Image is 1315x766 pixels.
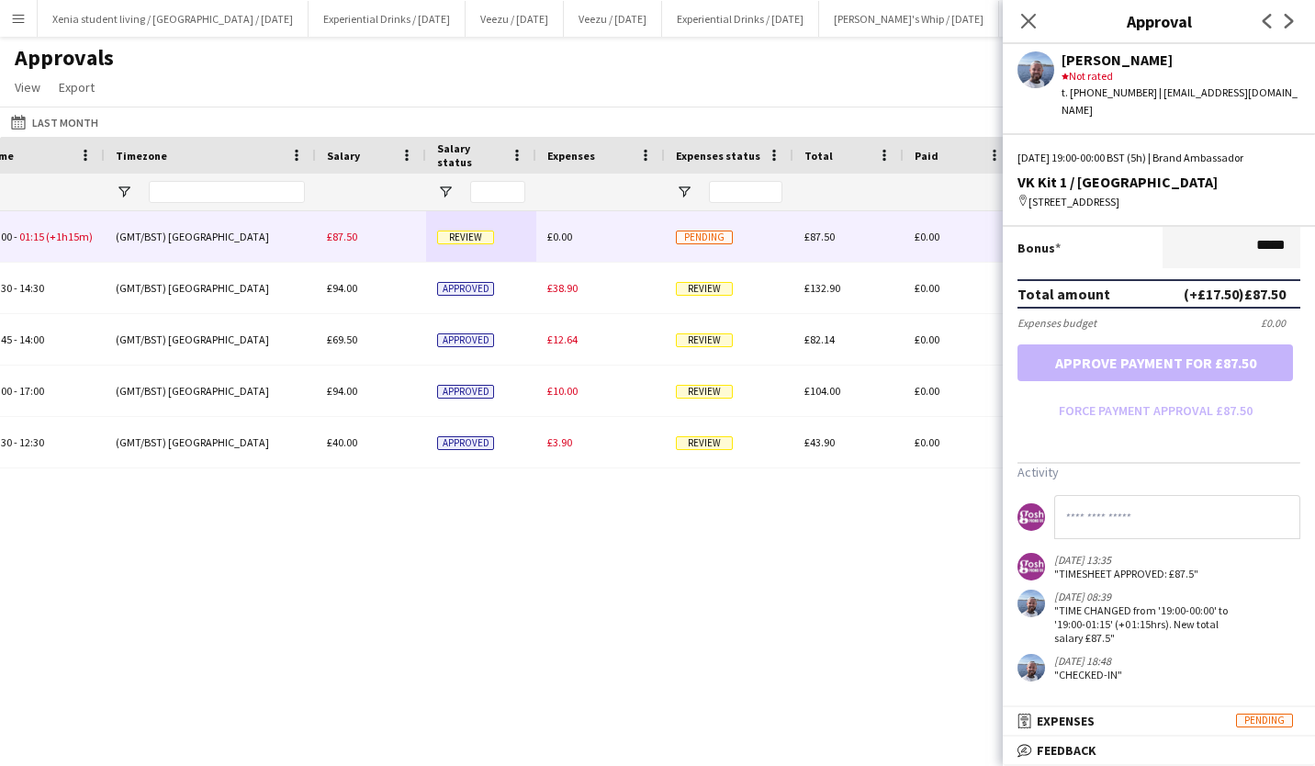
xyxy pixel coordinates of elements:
[149,181,305,203] input: Timezone Filter Input
[1054,567,1198,580] div: "TIMESHEET APPROVED: £87.5"
[105,366,316,416] div: (GMT/BST) [GEOGRAPHIC_DATA]
[437,141,503,169] span: Salary status
[804,281,840,295] span: £132.90
[327,149,360,163] span: Salary
[470,181,525,203] input: Salary status Filter Input
[915,149,938,163] span: Paid
[1062,51,1300,68] div: [PERSON_NAME]
[437,436,494,450] span: Approved
[327,230,357,243] span: £87.50
[437,333,494,347] span: Approved
[915,435,939,449] span: £0.00
[1017,150,1300,166] div: [DATE] 19:00-00:00 BST (5h) | Brand Ambassador
[915,332,939,346] span: £0.00
[915,384,939,398] span: £0.00
[547,149,595,163] span: Expenses
[676,184,692,200] button: Open Filter Menu
[547,332,578,346] span: £12.64
[19,384,44,398] span: 17:00
[466,1,564,37] button: Veezu / [DATE]
[105,211,316,262] div: (GMT/BST) [GEOGRAPHIC_DATA]
[19,435,44,449] span: 12:30
[1003,9,1315,33] h3: Approval
[1037,713,1095,729] span: Expenses
[437,231,494,244] span: Review
[19,281,44,295] span: 14:30
[1017,553,1045,580] app-user-avatar: Gosh Promo UK
[14,281,17,295] span: -
[999,1,1124,37] button: VK Daytime / [DATE]
[1017,654,1045,682] app-user-avatar: Ben Taylor
[7,75,48,99] a: View
[1054,590,1243,603] div: [DATE] 08:39
[116,149,167,163] span: Timezone
[915,281,939,295] span: £0.00
[59,79,95,96] span: Export
[709,181,782,203] input: Expenses status Filter Input
[46,230,93,243] span: (+1h15m)
[1017,194,1300,210] div: [STREET_ADDRESS]
[309,1,466,37] button: Experiential Drinks / [DATE]
[116,184,132,200] button: Open Filter Menu
[547,384,578,398] span: £10.00
[1054,668,1122,682] div: "CHECKED-IN"
[676,282,733,296] span: Review
[1017,464,1300,480] h3: Activity
[437,282,494,296] span: Approved
[547,281,578,295] span: £38.90
[1184,285,1286,303] div: (+£17.50) £87.50
[105,263,316,313] div: (GMT/BST) [GEOGRAPHIC_DATA]
[804,230,835,243] span: £87.50
[1017,590,1045,617] app-user-avatar: Ben Taylor
[1017,316,1096,330] div: Expenses budget
[804,435,835,449] span: £43.90
[1017,285,1110,303] div: Total amount
[1236,714,1293,727] span: Pending
[1261,316,1300,330] div: £0.00
[547,230,572,243] span: £0.00
[14,435,17,449] span: -
[1054,553,1198,567] div: [DATE] 13:35
[437,184,454,200] button: Open Filter Menu
[1062,84,1300,118] div: t. [PHONE_NUMBER] | [EMAIL_ADDRESS][DOMAIN_NAME]
[1037,742,1096,759] span: Feedback
[676,333,733,347] span: Review
[14,384,17,398] span: -
[819,1,999,37] button: [PERSON_NAME]'s Whip / [DATE]
[547,435,572,449] span: £3.90
[327,435,357,449] span: £40.00
[7,111,102,133] button: Last Month
[676,385,733,399] span: Review
[327,332,357,346] span: £69.50
[38,1,309,37] button: Xenia student living / [GEOGRAPHIC_DATA] / [DATE]
[51,75,102,99] a: Export
[1003,707,1315,735] mat-expansion-panel-header: ExpensesPending
[1003,737,1315,764] mat-expansion-panel-header: Feedback
[437,385,494,399] span: Approved
[15,79,40,96] span: View
[804,149,833,163] span: Total
[676,149,760,163] span: Expenses status
[105,314,316,365] div: (GMT/BST) [GEOGRAPHIC_DATA]
[1054,654,1122,668] div: [DATE] 18:48
[1017,240,1061,256] label: Bonus
[676,231,733,244] span: Pending
[804,384,840,398] span: £104.00
[14,332,17,346] span: -
[14,230,17,243] span: -
[676,436,733,450] span: Review
[19,230,44,243] span: 01:15
[804,332,835,346] span: £82.14
[1017,174,1300,190] div: VK Kit 1 / [GEOGRAPHIC_DATA]
[327,384,357,398] span: £94.00
[19,332,44,346] span: 14:00
[1062,68,1300,84] div: Not rated
[327,281,357,295] span: £94.00
[1054,603,1243,645] div: "TIME CHANGED from '19:00-00:00' to '19:00-01:15' (+01:15hrs). New total salary £87.5"
[915,230,939,243] span: £0.00
[105,417,316,467] div: (GMT/BST) [GEOGRAPHIC_DATA]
